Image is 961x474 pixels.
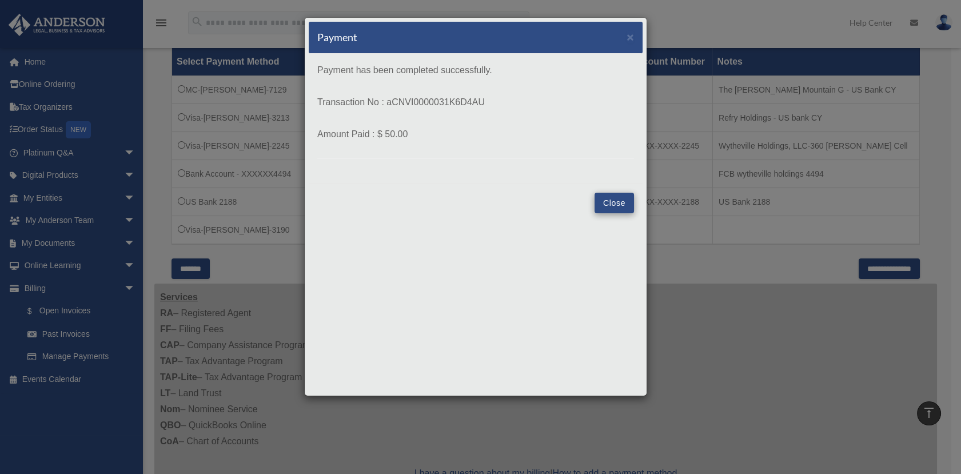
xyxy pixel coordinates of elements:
[317,126,634,142] p: Amount Paid : $ 50.00
[317,30,357,45] h5: Payment
[317,62,634,78] p: Payment has been completed successfully.
[627,30,634,43] span: ×
[317,94,634,110] p: Transaction No : aCNVI0000031K6D4AU
[627,31,634,43] button: Close
[595,193,634,213] button: Close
